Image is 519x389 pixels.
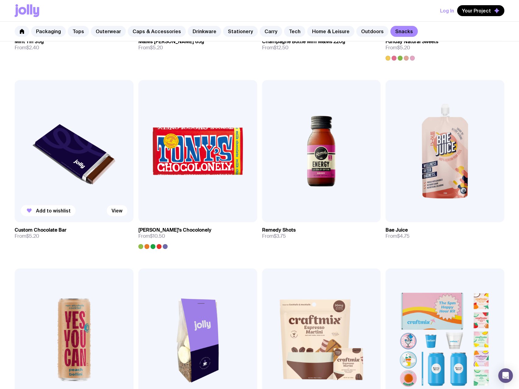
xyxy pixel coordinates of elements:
[150,44,163,51] span: $5.20
[138,227,212,233] h3: [PERSON_NAME]'s Chocolonely
[386,233,410,239] span: From
[356,26,389,37] a: Outdoors
[150,233,165,239] span: $10.50
[262,45,289,51] span: From
[36,208,71,214] span: Add to wishlist
[307,26,354,37] a: Home & Leisure
[284,26,305,37] a: Tech
[386,222,504,244] a: Bae JuiceFrom$4.75
[262,233,286,239] span: From
[262,227,296,233] h3: Remedy Shots
[188,26,221,37] a: Drinkware
[498,368,513,383] div: Open Intercom Messenger
[15,222,133,244] a: Custom Chocolate BarFrom$5.20
[21,205,76,216] button: Add to wishlist
[138,34,257,56] a: M&Ms [PERSON_NAME] 65gFrom$5.20
[15,39,44,45] h3: Mint Tin 35g
[138,222,257,249] a: [PERSON_NAME]'s ChocolonelyFrom$10.50
[26,233,39,239] span: $5.20
[262,222,381,244] a: Remedy ShotsFrom$3.75
[386,227,408,233] h3: Bae Juice
[26,44,39,51] span: $2.40
[390,26,418,37] a: Snacks
[15,233,39,239] span: From
[262,34,381,56] a: Champagne Bottle Mini M&Ms 220gFrom$12.50
[15,227,66,233] h3: Custom Chocolate Bar
[386,45,410,51] span: From
[457,5,504,16] button: Your Project
[386,34,504,61] a: Funday Natural SweetsFrom$5.20
[223,26,258,37] a: Stationery
[440,5,454,16] button: Log In
[274,233,286,239] span: $3.75
[462,8,491,14] span: Your Project
[274,44,289,51] span: $12.50
[138,233,165,239] span: From
[31,26,66,37] a: Packaging
[91,26,126,37] a: Outerwear
[397,233,410,239] span: $4.75
[138,45,163,51] span: From
[386,39,438,45] h3: Funday Natural Sweets
[107,205,127,216] a: View
[15,45,39,51] span: From
[397,44,410,51] span: $5.20
[15,34,133,56] a: Mint Tin 35gFrom$2.40
[262,39,345,45] h3: Champagne Bottle Mini M&Ms 220g
[260,26,282,37] a: Carry
[138,39,204,45] h3: M&Ms [PERSON_NAME] 65g
[68,26,89,37] a: Tops
[128,26,186,37] a: Caps & Accessories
